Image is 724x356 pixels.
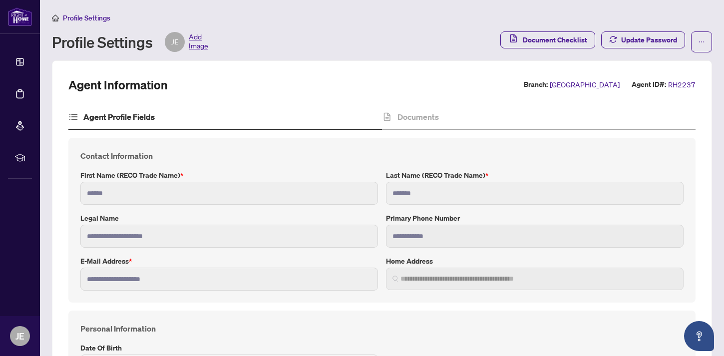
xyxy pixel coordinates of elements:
h4: Agent Profile Fields [83,111,155,123]
label: Home Address [386,256,684,267]
div: Profile Settings [52,32,208,52]
h4: Contact Information [80,150,684,162]
img: search_icon [392,276,398,282]
label: Legal Name [80,213,378,224]
span: Update Password [621,32,677,48]
label: Agent ID#: [632,79,666,90]
h2: Agent Information [68,77,168,93]
span: JE [15,329,24,343]
span: home [52,14,59,21]
span: [GEOGRAPHIC_DATA] [550,79,620,90]
label: E-mail Address [80,256,378,267]
label: Date of Birth [80,343,378,354]
span: Add Image [189,32,208,52]
label: Primary Phone Number [386,213,684,224]
label: Branch: [524,79,548,90]
label: Last Name (RECO Trade Name) [386,170,684,181]
h4: Documents [397,111,439,123]
span: Document Checklist [523,32,587,48]
span: Profile Settings [63,13,110,22]
button: Update Password [601,31,685,48]
img: logo [8,7,32,26]
button: Open asap [684,321,714,351]
span: RH2237 [668,79,696,90]
h4: Personal Information [80,323,684,335]
button: Document Checklist [500,31,595,48]
label: First Name (RECO Trade Name) [80,170,378,181]
span: JE [171,36,178,47]
span: ellipsis [698,38,705,45]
